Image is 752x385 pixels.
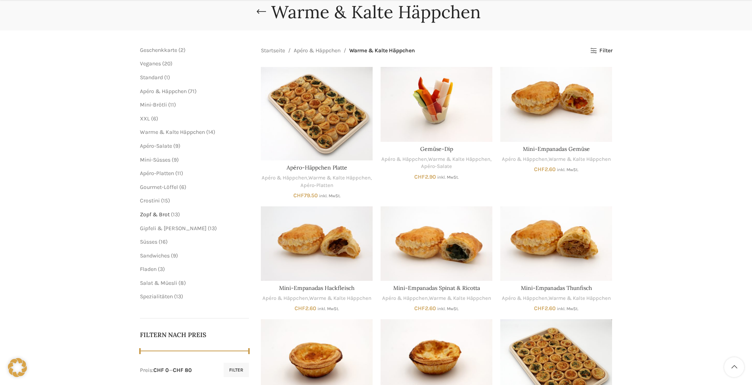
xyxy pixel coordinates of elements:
[590,48,612,54] a: Filter
[210,225,215,232] span: 13
[523,145,590,152] a: Mini-Empanadas Gemüse
[279,284,354,292] a: Mini-Empanadas Hackfleisch
[140,330,249,339] h5: Filtern nach Preis
[140,143,172,149] a: Apéro-Salate
[180,280,184,286] span: 8
[174,156,177,163] span: 9
[208,129,213,135] span: 14
[261,46,415,55] nav: Breadcrumb
[381,67,492,141] a: Gemüse-Dip
[724,357,744,377] a: Scroll to top button
[173,252,176,259] span: 9
[534,166,545,173] span: CHF
[140,293,173,300] a: Spezialitäten
[293,192,318,199] bdi: 79.50
[173,367,192,374] span: CHF 80
[437,175,459,180] small: inkl. MwSt.
[502,295,547,302] a: Apéro & Häppchen
[318,306,339,311] small: inkl. MwSt.
[421,163,452,170] a: Apéro-Salate
[173,211,178,218] span: 13
[502,156,547,163] a: Apéro & Häppchen
[140,88,187,95] a: Apéro & Häppchen
[251,4,271,20] a: Go back
[414,173,425,180] span: CHF
[428,156,490,163] a: Warme & Kalte Häppchen
[140,211,170,218] a: Zopf & Brot
[287,164,347,171] a: Apéro-Häppchen Platte
[224,363,249,377] button: Filter
[140,238,157,245] a: Süsses
[140,115,150,122] a: XXL
[500,67,612,141] a: Mini-Empanadas Gemüse
[140,366,192,374] div: Preis: —
[190,88,195,95] span: 71
[549,295,611,302] a: Warme & Kalte Häppchen
[166,74,168,81] span: 1
[381,156,492,170] div: , ,
[176,293,181,300] span: 13
[181,184,184,191] span: 6
[140,197,160,204] a: Crostini
[140,280,177,286] a: Salat & Müesli
[140,170,174,177] a: Apéro-Platten
[140,101,167,108] a: Mini-Brötli
[294,46,341,55] a: Apéro & Häppchen
[160,266,163,273] span: 3
[140,74,163,81] a: Standard
[140,225,207,232] a: Gipfeli & [PERSON_NAME]
[295,305,305,312] span: CHF
[295,305,316,312] bdi: 2.60
[140,156,170,163] a: Mini-Süsses
[140,129,205,135] a: Warme & Kalte Häppchen
[381,295,492,302] div: ,
[349,46,415,55] span: Warme & Kalte Häppchen
[262,295,308,302] a: Apéro & Häppchen
[170,101,174,108] span: 11
[500,295,612,302] div: ,
[534,305,545,312] span: CHF
[393,284,480,292] a: Mini-Empanadas Spinat & Ricotta
[293,192,304,199] span: CHF
[319,193,341,198] small: inkl. MwSt.
[557,306,578,311] small: inkl. MwSt.
[140,184,178,191] span: Gourmet-Löffel
[414,305,436,312] bdi: 2.60
[140,266,157,273] a: Fladen
[381,206,492,281] a: Mini-Empanadas Spinat & Ricotta
[261,67,373,160] a: Apéro-Häppchen Platte
[140,60,161,67] a: Veganes
[153,115,156,122] span: 6
[521,284,592,292] a: Mini-Empanadas Thunfisch
[308,174,371,182] a: Warme & Kalte Häppchen
[140,47,177,53] a: Geschenkkarte
[261,206,373,281] a: Mini-Empanadas Hackfleisch
[500,156,612,163] div: ,
[175,143,178,149] span: 9
[164,60,170,67] span: 20
[300,182,333,189] a: Apéro-Platten
[500,206,612,281] a: Mini-Empanadas Thunfisch
[140,252,170,259] span: Sandwiches
[437,306,459,311] small: inkl. MwSt.
[382,295,428,302] a: Apéro & Häppchen
[429,295,491,302] a: Warme & Kalte Häppchen
[381,156,427,163] a: Apéro & Häppchen
[177,170,181,177] span: 11
[549,156,611,163] a: Warme & Kalte Häppchen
